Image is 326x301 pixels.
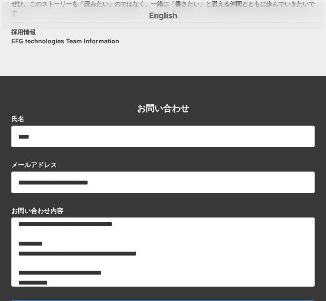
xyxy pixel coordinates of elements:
h2: お問い合わせ [137,102,189,114]
p: お問い合わせ内容 [11,206,63,215]
a: English [149,10,177,21]
h3: 採用情報 [11,27,36,36]
p: メールアドレス [11,160,57,169]
p: 氏名 [11,114,24,123]
a: EFG technologies Team Information [11,36,119,45]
